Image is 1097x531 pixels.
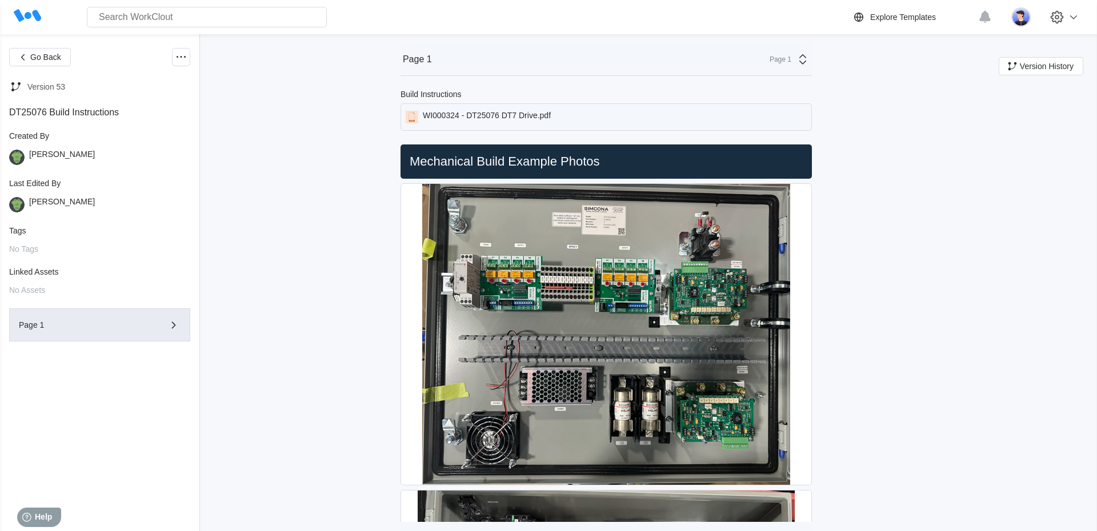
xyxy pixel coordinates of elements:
div: Tags [9,226,190,235]
img: gator.png [9,150,25,165]
div: Build Instructions [401,90,462,99]
img: Screenshot2024-11-22132739.jpg [422,184,790,485]
div: Explore Templates [870,13,936,22]
div: Version 53 [27,82,65,91]
div: Page 1 [403,54,432,65]
div: Page 1 [19,321,148,329]
button: Version History [999,57,1083,75]
button: Go Back [9,48,71,66]
div: DT25076 Build Instructions [9,107,190,118]
div: [PERSON_NAME] [29,197,95,212]
img: gator.png [9,197,25,212]
div: [PERSON_NAME] [29,150,95,165]
img: user-5.png [1011,7,1031,27]
div: No Tags [9,244,190,254]
div: WI000324 - DT25076 DT7 Drive.pdf [423,111,551,123]
div: Page 1 [763,55,791,63]
a: Explore Templates [852,10,972,24]
h2: Mechanical Build Example Photos [405,154,807,170]
span: Go Back [30,53,61,61]
span: Version History [1020,62,1074,70]
div: Linked Assets [9,267,190,276]
div: Last Edited By [9,179,190,188]
div: Created By [9,131,190,140]
input: Search WorkClout [87,7,327,27]
div: No Assets [9,285,190,295]
button: Page 1 [9,308,190,341]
